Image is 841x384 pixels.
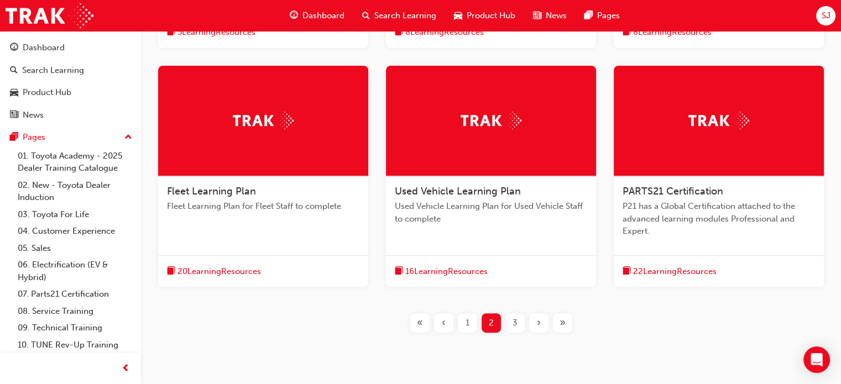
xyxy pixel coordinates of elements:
[13,148,137,177] a: 01. Toyota Academy - 2025 Dealer Training Catalogue
[10,43,18,53] span: guage-icon
[233,112,294,129] img: Trak
[281,4,353,27] a: guage-iconDashboard
[23,109,44,122] div: News
[633,26,712,39] span: 8 Learning Resources
[513,317,518,329] span: 3
[551,313,574,333] button: Last page
[10,133,18,143] span: pages-icon
[623,185,723,197] span: PARTS21 Certification
[302,9,344,22] span: Dashboard
[13,177,137,206] a: 02. New - Toyota Dealer Induction
[167,265,175,278] span: book-icon
[10,66,18,76] span: search-icon
[353,4,445,27] a: search-iconSearch Learning
[489,317,494,329] span: 2
[124,130,132,145] span: up-icon
[466,317,469,329] span: 1
[467,9,515,22] span: Product Hub
[688,112,749,129] img: Trak
[13,286,137,303] a: 07. Parts21 Certification
[479,313,503,333] button: Page 2
[454,9,462,23] span: car-icon
[23,131,45,144] div: Pages
[633,265,717,278] span: 22 Learning Resources
[23,86,71,99] div: Product Hub
[23,41,65,54] div: Dashboard
[405,26,484,39] span: 8 Learning Resources
[576,4,629,27] a: pages-iconPages
[13,223,137,240] a: 04. Customer Experience
[13,256,137,286] a: 06. Electrification (EV & Hybrid)
[623,200,815,238] span: P21 has a Global Certification attached to the advanced learning modules Professional and Expert.
[524,4,576,27] a: news-iconNews
[537,317,541,329] span: ›
[533,9,541,23] span: news-icon
[167,25,175,39] span: book-icon
[623,265,717,278] button: book-icon22LearningResources
[167,25,255,39] button: book-icon5LearningResources
[816,6,835,25] button: SJ
[395,265,403,278] span: book-icon
[803,346,830,373] div: Open Intercom Messenger
[417,317,423,329] span: «
[167,200,359,213] span: Fleet Learning Plan for Fleet Staff to complete
[122,362,130,376] span: prev-icon
[456,313,479,333] button: Page 1
[10,88,18,98] span: car-icon
[560,317,566,329] span: »
[623,265,631,278] span: book-icon
[442,317,446,329] span: ‹
[13,206,137,223] a: 03. Toyota For Life
[395,25,484,39] button: book-icon8LearningResources
[614,66,824,287] a: TrakPARTS21 CertificationP21 has a Global Certification attached to the advanced learning modules...
[13,319,137,336] a: 09. Technical Training
[821,9,830,22] span: SJ
[395,200,587,225] span: Used Vehicle Learning Plan for Used Vehicle Staff to complete
[395,25,403,39] span: book-icon
[290,9,298,23] span: guage-icon
[177,26,255,39] span: 5 Learning Resources
[503,313,527,333] button: Page 3
[4,127,137,148] button: Pages
[623,25,712,39] button: book-icon8LearningResources
[10,111,18,120] span: news-icon
[13,336,137,354] a: 10. TUNE Rev-Up Training
[374,9,436,22] span: Search Learning
[22,64,84,77] div: Search Learning
[6,3,93,28] img: Trak
[4,35,137,127] button: DashboardSearch LearningProduct HubNews
[4,105,137,125] a: News
[546,9,567,22] span: News
[395,265,488,278] button: book-icon16LearningResources
[461,112,521,129] img: Trak
[584,9,593,23] span: pages-icon
[13,240,137,257] a: 05. Sales
[386,66,596,287] a: TrakUsed Vehicle Learning PlanUsed Vehicle Learning Plan for Used Vehicle Staff to completebook-i...
[177,265,261,278] span: 20 Learning Resources
[4,38,137,58] a: Dashboard
[362,9,370,23] span: search-icon
[167,185,256,197] span: Fleet Learning Plan
[395,185,521,197] span: Used Vehicle Learning Plan
[527,313,551,333] button: Next page
[167,265,261,278] button: book-icon20LearningResources
[13,303,137,320] a: 08. Service Training
[158,66,368,287] a: TrakFleet Learning PlanFleet Learning Plan for Fleet Staff to completebook-icon20LearningResources
[4,60,137,81] a: Search Learning
[623,25,631,39] span: book-icon
[408,313,432,333] button: First page
[445,4,524,27] a: car-iconProduct Hub
[4,82,137,103] a: Product Hub
[597,9,620,22] span: Pages
[405,265,488,278] span: 16 Learning Resources
[432,313,456,333] button: Previous page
